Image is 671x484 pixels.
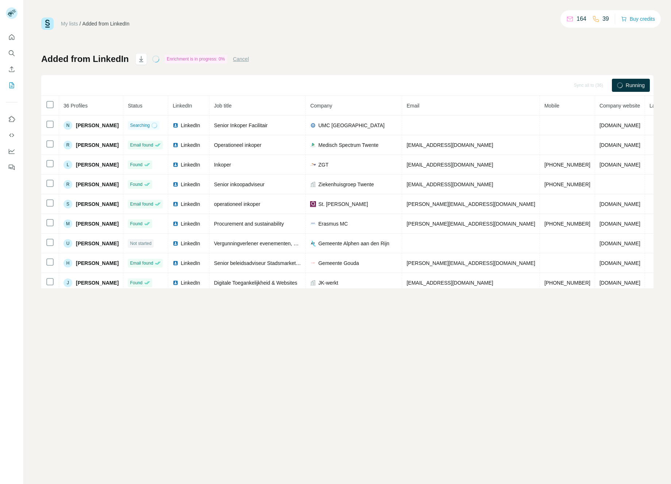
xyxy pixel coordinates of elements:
[76,141,119,149] span: [PERSON_NAME]
[544,181,590,187] span: [PHONE_NUMBER]
[63,180,72,189] div: R
[544,221,590,227] span: [PHONE_NUMBER]
[76,122,119,129] span: [PERSON_NAME]
[173,162,178,168] img: LinkedIn logo
[6,31,18,44] button: Quick start
[76,181,119,188] span: [PERSON_NAME]
[181,122,200,129] span: LinkedIn
[63,121,72,130] div: N
[181,200,200,208] span: LinkedIn
[214,122,267,128] span: Senior Inkoper Facilitair
[599,142,640,148] span: [DOMAIN_NAME]
[173,260,178,266] img: LinkedIn logo
[76,279,119,286] span: [PERSON_NAME]
[318,181,374,188] span: Ziekenhuisgroep Twente
[173,103,192,109] span: LinkedIn
[214,103,231,109] span: Job title
[599,280,640,286] span: [DOMAIN_NAME]
[406,221,535,227] span: [PERSON_NAME][EMAIL_ADDRESS][DOMAIN_NAME]
[173,122,178,128] img: LinkedIn logo
[214,241,328,246] span: Vergunningverlener evenementen, drank & horeca
[61,21,78,27] a: My lists
[181,220,200,227] span: LinkedIn
[173,280,178,286] img: LinkedIn logo
[214,181,265,187] span: Senior inkoopadviseur
[76,200,119,208] span: [PERSON_NAME]
[130,181,142,188] span: Found
[181,259,200,267] span: LinkedIn
[214,142,261,148] span: Operationeel inkoper
[406,103,419,109] span: Email
[63,278,72,287] div: J
[406,280,493,286] span: [EMAIL_ADDRESS][DOMAIN_NAME]
[63,103,88,109] span: 36 Profiles
[130,260,153,266] span: Email found
[621,14,655,24] button: Buy credits
[310,221,316,227] img: company-logo
[599,241,640,246] span: [DOMAIN_NAME]
[41,53,129,65] h1: Added from LinkedIn
[6,79,18,92] button: My lists
[310,122,316,128] img: company-logo
[599,201,640,207] span: [DOMAIN_NAME]
[406,181,493,187] span: [EMAIL_ADDRESS][DOMAIN_NAME]
[181,181,200,188] span: LinkedIn
[6,129,18,142] button: Use Surfe API
[63,160,72,169] div: L
[63,239,72,248] div: U
[6,161,18,174] button: Feedback
[6,113,18,126] button: Use Surfe on LinkedIn
[130,280,142,286] span: Found
[76,259,119,267] span: [PERSON_NAME]
[318,279,338,286] span: JK-werkt
[599,260,640,266] span: [DOMAIN_NAME]
[128,103,142,109] span: Status
[318,141,378,149] span: Medisch Spectrum Twente
[130,220,142,227] span: Found
[6,47,18,60] button: Search
[599,103,640,109] span: Company website
[165,55,227,63] div: Enrichment is in progress: 0%
[544,162,590,168] span: [PHONE_NUMBER]
[406,162,493,168] span: [EMAIL_ADDRESS][DOMAIN_NAME]
[626,82,645,89] span: Running
[130,201,153,207] span: Email found
[318,200,368,208] span: St. [PERSON_NAME]
[310,241,316,246] img: company-logo
[310,162,316,168] img: company-logo
[214,162,231,168] span: Inkoper
[599,162,640,168] span: [DOMAIN_NAME]
[82,20,130,27] div: Added from LinkedIn
[181,141,200,149] span: LinkedIn
[318,240,389,247] span: Gemeente Alphen aan den Rijn
[173,142,178,148] img: LinkedIn logo
[406,260,535,266] span: [PERSON_NAME][EMAIL_ADDRESS][DOMAIN_NAME]
[318,161,328,168] span: ZGT
[80,20,81,27] li: /
[544,280,590,286] span: [PHONE_NUMBER]
[406,142,493,148] span: [EMAIL_ADDRESS][DOMAIN_NAME]
[181,279,200,286] span: LinkedIn
[181,161,200,168] span: LinkedIn
[63,259,72,268] div: H
[6,145,18,158] button: Dashboard
[214,280,297,286] span: Digitale Toegankelijkheid & Websites
[649,103,669,109] span: Landline
[76,220,119,227] span: [PERSON_NAME]
[130,142,153,148] span: Email found
[6,63,18,76] button: Enrich CSV
[318,259,359,267] span: Gemeente Gouda
[181,240,200,247] span: LinkedIn
[310,142,316,148] img: company-logo
[214,260,332,266] span: Senior beleidsadviseur Stadsmarketing en Toerisme
[214,221,284,227] span: Procurement and sustainability
[173,241,178,246] img: LinkedIn logo
[173,221,178,227] img: LinkedIn logo
[130,122,150,129] span: Searching
[76,240,119,247] span: [PERSON_NAME]
[310,261,316,264] img: company-logo
[173,201,178,207] img: LinkedIn logo
[76,161,119,168] span: [PERSON_NAME]
[599,221,640,227] span: [DOMAIN_NAME]
[130,161,142,168] span: Found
